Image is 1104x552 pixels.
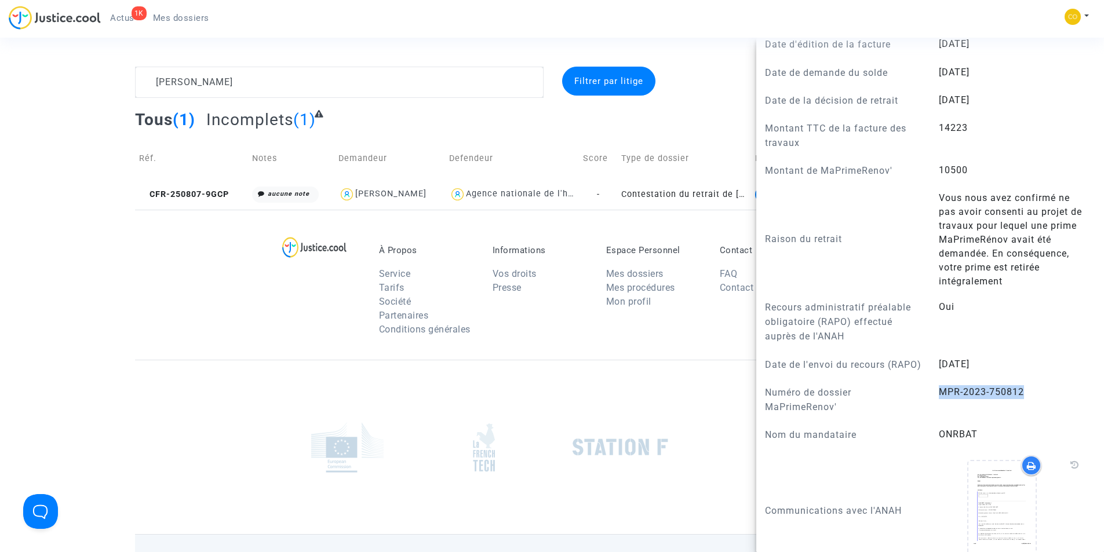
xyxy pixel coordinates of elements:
a: Mon profil [606,296,651,307]
span: [DATE] [939,94,970,105]
a: Contact [720,282,754,293]
img: stationf.png [573,438,668,456]
a: Service [379,268,411,279]
span: Incomplets [206,110,293,129]
td: Phase [751,138,849,179]
p: Date de la décision de retrait [765,93,921,108]
p: Nom du mandataire [765,427,921,442]
span: (1) [293,110,316,129]
a: FAQ [720,268,738,279]
p: Date de demande du solde [765,65,921,80]
div: Mise en demeure [755,187,832,203]
p: Date de l'envoi du recours (RAPO) [765,357,921,372]
a: Partenaires [379,310,429,321]
p: Contact [720,245,816,255]
a: Tarifs [379,282,405,293]
p: Raison du retrait [765,232,921,246]
td: Score [579,138,617,179]
a: Mes dossiers [144,9,218,27]
img: french_tech.png [473,423,495,472]
img: logo-lg.svg [282,237,347,258]
p: Communications avec l'ANAH [765,503,921,518]
span: Mes dossiers [153,13,209,23]
i: aucune note [268,190,309,198]
td: Type de dossier [617,138,751,179]
td: Defendeur [445,138,579,179]
span: [DATE] [939,67,970,78]
img: europe_commision.png [311,422,384,473]
img: 84a266a8493598cb3cce1313e02c3431 [1065,9,1081,25]
p: Recours administratif préalable obligatoire (RAPO) effectué auprès de l'ANAH [765,300,921,343]
div: Agence nationale de l'habitat [466,189,593,199]
td: Demandeur [334,138,445,179]
div: [PERSON_NAME] [355,189,427,199]
p: À Propos [379,245,475,255]
span: ONRBAT [939,429,978,440]
p: Montant TTC de la facture des travaux [765,121,921,150]
td: Réf. [135,138,248,179]
img: jc-logo.svg [9,6,101,30]
a: Mes dossiers [606,268,664,279]
span: [DATE] [939,359,970,370]
a: Vos droits [493,268,537,279]
span: 14223 [939,122,968,133]
a: Presse [493,282,522,293]
p: Date d'édition de la facture [765,37,921,52]
a: Société [379,296,411,307]
a: 1KActus [101,9,144,27]
span: - [597,189,600,199]
span: MPR-2023-750812 [939,386,1024,397]
p: Montant de MaPrimeRenov' [765,163,921,178]
p: Informations [493,245,589,255]
span: (1) [173,110,195,129]
span: Actus [110,13,134,23]
span: CFR-250807-9GCP [139,189,229,199]
a: Mes procédures [606,282,675,293]
td: Contestation du retrait de [PERSON_NAME] par l'ANAH (mandataire) [617,179,751,210]
span: Tous [135,110,173,129]
span: Oui [939,301,954,312]
iframe: Help Scout Beacon - Open [23,494,58,529]
p: Numéro de dossier MaPrimeRenov' [765,385,921,414]
div: 1K [132,6,147,20]
img: icon-user.svg [449,186,466,203]
a: Conditions générales [379,324,471,335]
span: Vous nous avez confirmé ne pas avoir consenti au projet de travaux pour lequel une prime MaPrimeR... [939,192,1082,287]
span: Filtrer par litige [574,76,643,86]
img: icon-user.svg [338,186,355,203]
td: Notes [248,138,335,179]
span: [DATE] [939,38,970,49]
p: Espace Personnel [606,245,702,255]
span: 10500 [939,164,968,176]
